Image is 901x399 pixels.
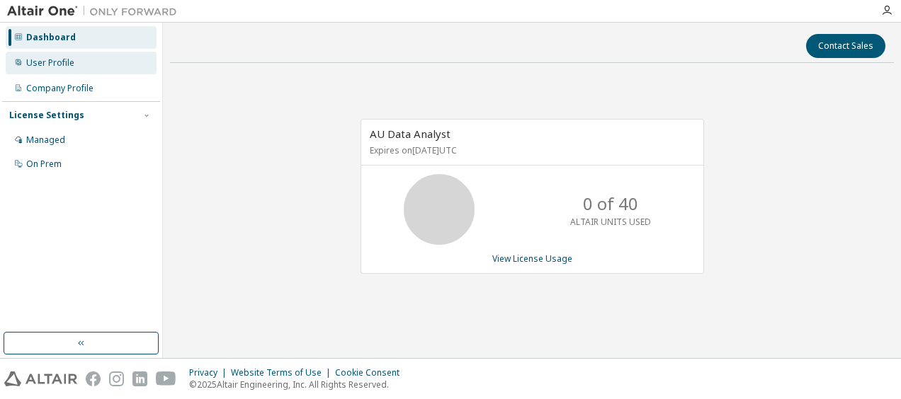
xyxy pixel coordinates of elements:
div: User Profile [26,57,74,69]
div: On Prem [26,158,62,170]
img: Altair One [7,4,184,18]
div: Dashboard [26,32,76,43]
p: Expires on [DATE] UTC [370,144,691,156]
img: altair_logo.svg [4,371,77,386]
span: AU Data Analyst [370,127,450,141]
button: Contact Sales [806,34,885,58]
img: facebook.svg [86,371,101,386]
img: youtube.svg [156,371,176,386]
div: Website Terms of Use [231,367,335,378]
a: View License Usage [492,253,572,265]
div: Company Profile [26,83,93,94]
img: instagram.svg [109,371,124,386]
div: Cookie Consent [335,367,408,378]
div: Managed [26,134,65,146]
p: ALTAIR UNITS USED [570,216,651,228]
p: © 2025 Altair Engineering, Inc. All Rights Reserved. [189,378,408,391]
div: License Settings [9,110,84,121]
div: Privacy [189,367,231,378]
img: linkedin.svg [132,371,147,386]
p: 0 of 40 [583,192,638,216]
